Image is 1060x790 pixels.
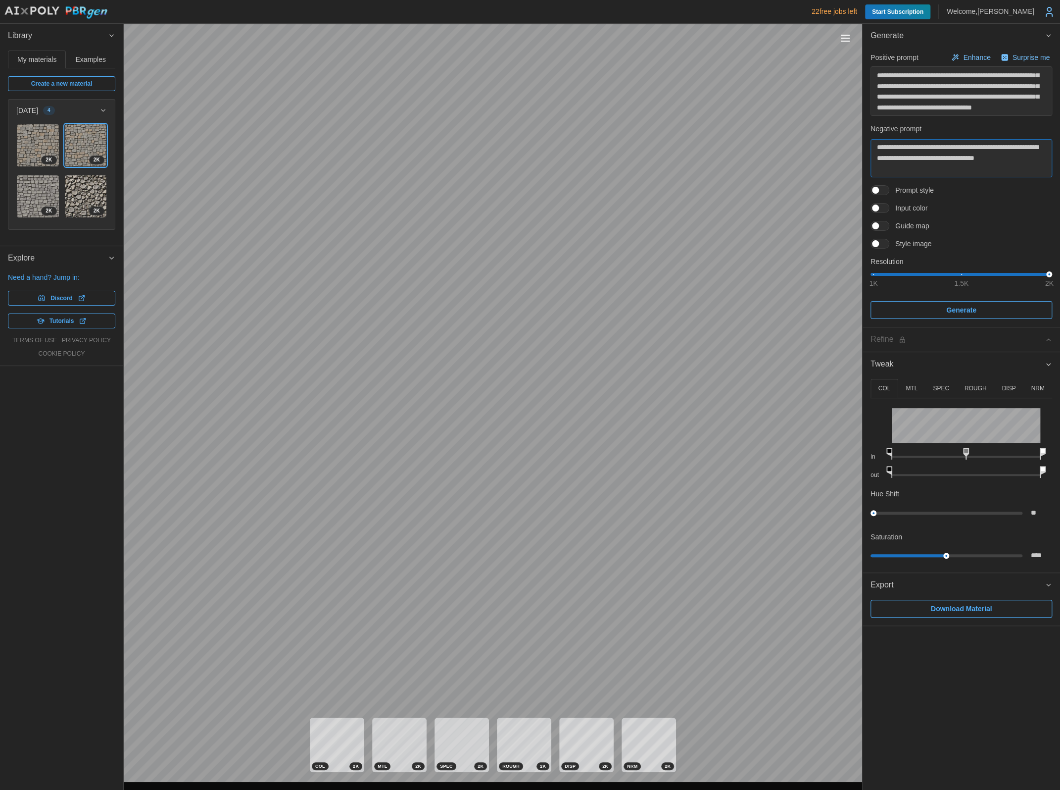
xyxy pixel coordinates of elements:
[1002,384,1015,393] p: DISP
[870,352,1045,376] span: Tweak
[665,763,671,770] span: 2 K
[870,301,1052,319] button: Generate
[872,4,923,19] span: Start Subscription
[17,56,56,63] span: My materials
[8,246,108,270] span: Explore
[870,333,1045,346] div: Refine
[865,4,930,19] a: Start Subscription
[889,239,931,249] span: Style image
[878,384,890,393] p: COL
[17,175,59,217] img: I4vBEOt1goYWeJgVVmKG
[4,6,108,19] img: AIxPoly PBRgen
[946,302,976,318] span: Generate
[863,376,1060,573] div: Tweak
[440,763,453,770] span: SPEC
[870,24,1045,48] span: Generate
[49,314,74,328] span: Tutorials
[863,327,1060,352] button: Refine
[65,175,107,217] img: QKXmxbfqNnSJEMz4pg3d
[478,763,483,770] span: 2 K
[64,175,107,218] a: QKXmxbfqNnSJEMz4pg3d2K
[565,763,576,770] span: DISP
[947,6,1034,16] p: Welcome, [PERSON_NAME]
[1031,384,1044,393] p: NRM
[48,106,50,114] span: 4
[998,51,1052,64] button: Surprise me
[889,185,934,195] span: Prompt style
[863,597,1060,626] div: Export
[415,763,421,770] span: 2 K
[870,257,1052,266] p: Resolution
[94,156,100,164] span: 2 K
[64,124,107,167] a: drSwqCQQ6vMCHiQdW93W2K
[8,272,115,282] p: Need a hand? Jump in:
[949,51,993,64] button: Enhance
[50,291,73,305] span: Discord
[8,314,115,328] a: Tutorials
[8,121,115,229] div: [DATE]4
[502,763,520,770] span: ROUGH
[870,453,884,461] p: in
[31,77,92,91] span: Create a new material
[889,203,927,213] span: Input color
[906,384,917,393] p: MTL
[8,24,108,48] span: Library
[863,48,1060,327] div: Generate
[812,6,857,16] p: 22 free jobs left
[46,207,52,215] span: 2 K
[17,124,59,166] img: Tq1WVxoTIg5w1L8TvpTB
[540,763,546,770] span: 2 K
[627,763,637,770] span: NRM
[94,207,100,215] span: 2 K
[863,24,1060,48] button: Generate
[889,221,929,231] span: Guide map
[8,100,115,121] button: [DATE]4
[12,336,57,345] a: terms of use
[602,763,608,770] span: 2 K
[933,384,949,393] p: SPEC
[8,76,115,91] a: Create a new material
[870,471,884,479] p: out
[870,573,1045,597] span: Export
[16,124,59,167] a: Tq1WVxoTIg5w1L8TvpTB2K
[931,600,992,617] span: Download Material
[38,350,85,358] a: cookie policy
[863,352,1060,376] button: Tweak
[838,31,852,45] button: Toggle viewport controls
[870,124,1052,134] p: Negative prompt
[16,105,38,115] p: [DATE]
[863,573,1060,597] button: Export
[76,56,106,63] span: Examples
[378,763,387,770] span: MTL
[16,175,59,218] a: I4vBEOt1goYWeJgVVmKG2K
[870,53,918,62] p: Positive prompt
[870,600,1052,618] button: Download Material
[353,763,359,770] span: 2 K
[870,489,899,499] p: Hue Shift
[963,53,992,62] p: Enhance
[62,336,111,345] a: privacy policy
[964,384,987,393] p: ROUGH
[46,156,52,164] span: 2 K
[8,291,115,306] a: Discord
[870,532,902,542] p: Saturation
[1012,53,1052,62] p: Surprise me
[65,124,107,166] img: drSwqCQQ6vMCHiQdW93W
[315,763,325,770] span: COL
